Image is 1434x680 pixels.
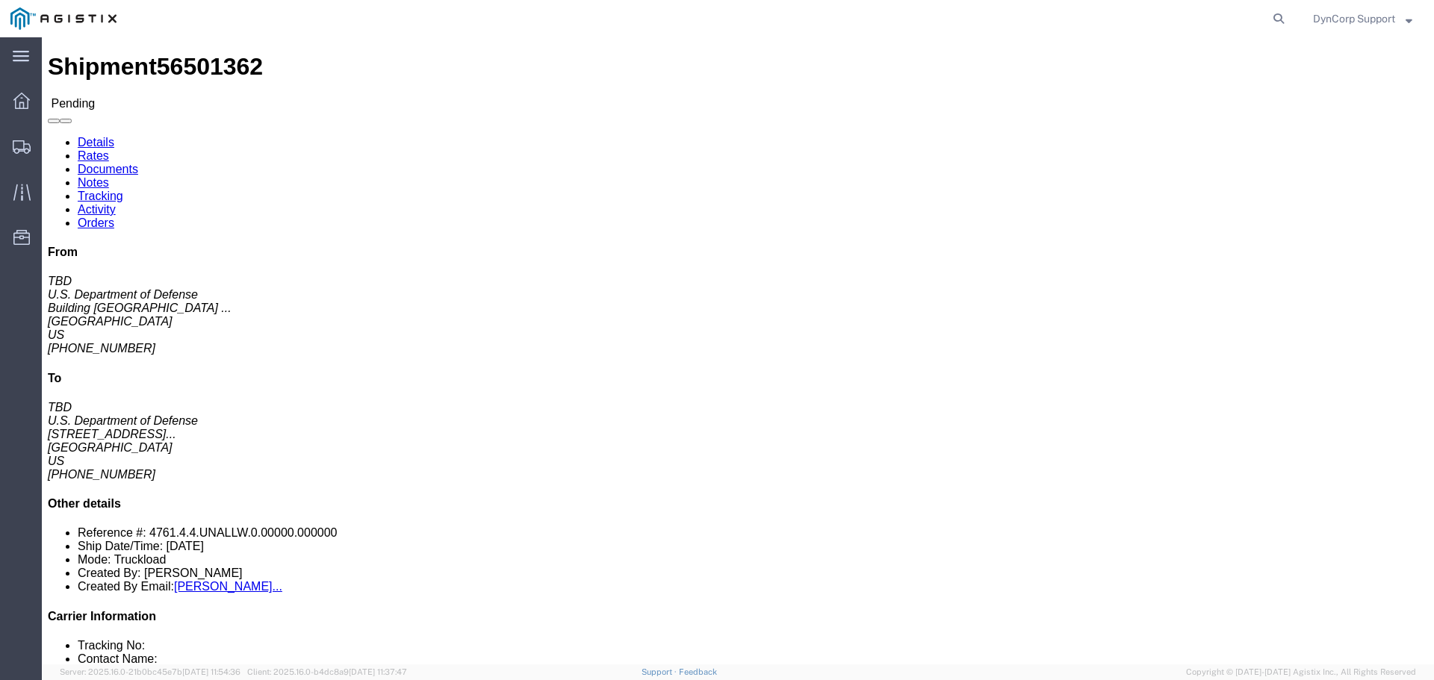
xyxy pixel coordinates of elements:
[182,667,240,676] span: [DATE] 11:54:36
[10,7,117,30] img: logo
[679,667,717,676] a: Feedback
[1312,10,1413,28] button: DynCorp Support
[247,667,407,676] span: Client: 2025.16.0-b4dc8a9
[1313,10,1395,27] span: DynCorp Support
[1186,666,1416,679] span: Copyright © [DATE]-[DATE] Agistix Inc., All Rights Reserved
[60,667,240,676] span: Server: 2025.16.0-21b0bc45e7b
[349,667,407,676] span: [DATE] 11:37:47
[42,37,1434,664] iframe: FS Legacy Container
[642,667,679,676] a: Support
